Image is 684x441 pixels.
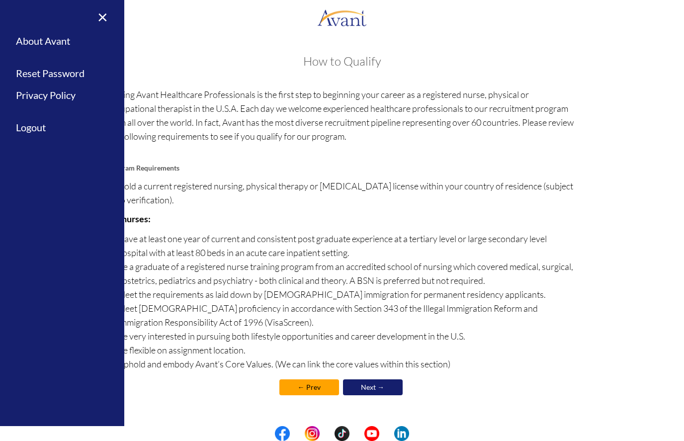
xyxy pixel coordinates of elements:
[117,179,577,207] li: Hold a current registered nursing, physical therapy or [MEDICAL_DATA] license within your country...
[335,426,349,441] img: tt.png
[117,232,577,260] li: Have at least one year of current and consistent post graduate experience at a tertiary level or ...
[117,357,577,371] li: Uphold and embody Avant’s Core Values. (We can link the core values within this section)
[107,213,151,224] b: For nurses:
[107,55,577,68] h3: How to Qualify
[364,426,379,441] img: yt.png
[349,426,364,441] img: blank.png
[117,329,577,343] li: Be very interested in pursuing both lifestyle opportunities and career development in the U.S.
[290,426,305,441] img: blank.png
[107,88,577,157] p: Joining Avant Healthcare Professionals is the first step to beginning your career as a registered...
[394,426,409,441] img: li.png
[279,379,339,395] a: ← Prev
[117,287,577,301] li: Meet the requirements as laid down by [DEMOGRAPHIC_DATA] immigration for permanent residency appl...
[320,426,335,441] img: blank.png
[107,164,179,172] b: Program Requirements
[305,426,320,441] img: in.png
[317,2,367,32] img: logo.png
[117,301,577,329] li: Meet [DEMOGRAPHIC_DATA] proficiency in accordance with Section 343 of the Illegal Immigration Ref...
[275,426,290,441] img: fb.png
[379,426,394,441] img: blank.png
[117,260,577,287] li: Be a graduate of a registered nurse training program from an accredited school of nursing which c...
[117,343,577,357] li: Be flexible on assignment location.
[343,379,403,395] a: Next →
